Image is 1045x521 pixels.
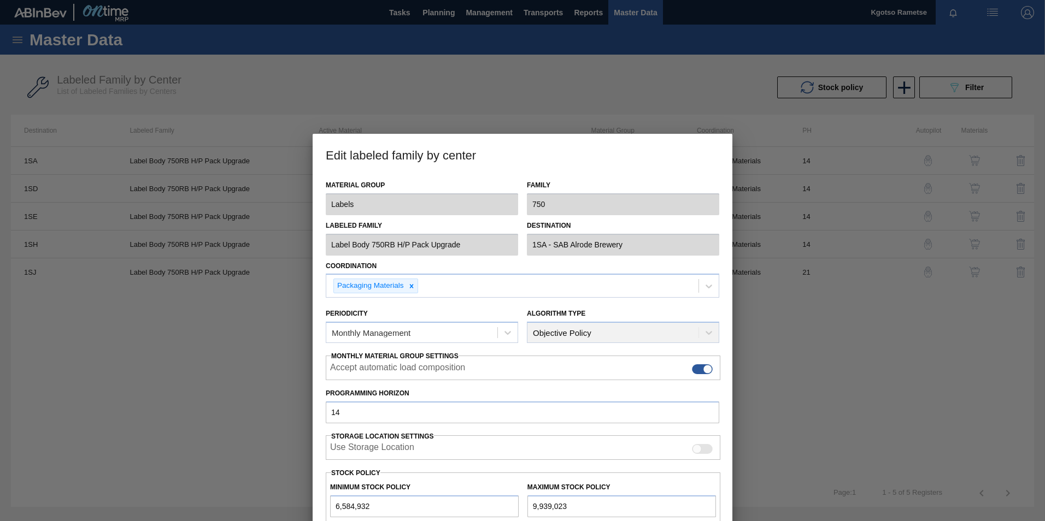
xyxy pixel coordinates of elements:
label: Family [527,177,719,193]
label: Labeled Family [326,218,518,234]
div: Packaging Materials [334,279,406,293]
label: Coordination [326,262,377,270]
h3: Edit labeled family by center [313,134,732,175]
label: Algorithm Type [527,310,585,317]
label: When enabled, the system will display stocks from different storage locations. [330,442,414,455]
span: Monthly Material Group Settings [331,352,459,360]
label: Destination [527,218,719,234]
label: Periodicity [326,310,368,317]
label: Minimum Stock Policy [330,483,410,491]
div: Monthly Management [332,328,410,338]
label: Maximum Stock Policy [527,483,610,491]
label: Programming Horizon [326,386,719,401]
label: Stock Policy [331,469,380,477]
label: Material Group [326,177,518,193]
span: Storage Location Settings [331,433,434,440]
label: Accept automatic load composition [330,363,465,376]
